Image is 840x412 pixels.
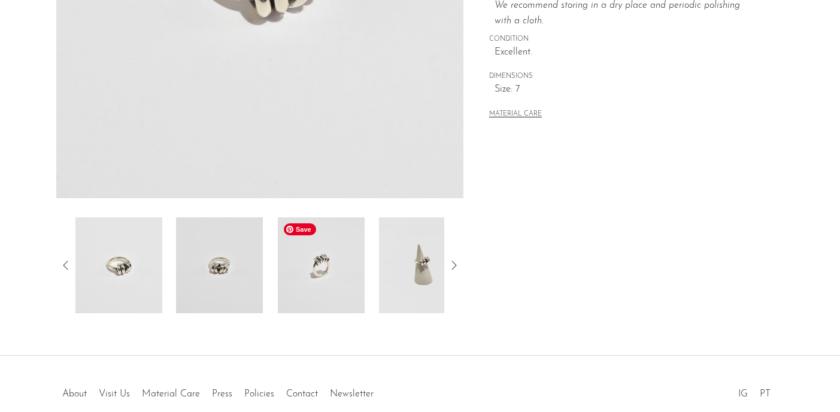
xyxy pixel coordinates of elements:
span: Save [284,223,316,235]
a: IG [738,389,748,399]
a: Policies [244,389,274,399]
a: Press [212,389,232,399]
img: Sterling Knot Ring [278,217,365,313]
a: Contact [286,389,318,399]
ul: Quick links [56,380,380,402]
span: Size: 7 [495,82,759,98]
img: Sterling Knot Ring [176,217,263,313]
img: Sterling Knot Ring [75,217,162,313]
a: Material Care [142,389,200,399]
i: We recommend storing in a dry place and periodic polishing with a cloth. [495,1,740,26]
span: DIMENSIONS [489,71,759,82]
a: Visit Us [99,389,130,399]
span: CONDITION [489,34,759,45]
ul: Social Medias [732,380,777,402]
span: Excellent. [495,45,759,60]
a: About [62,389,87,399]
button: MATERIAL CARE [489,110,542,119]
img: Sterling Knot Ring [379,217,466,313]
a: PT [760,389,771,399]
